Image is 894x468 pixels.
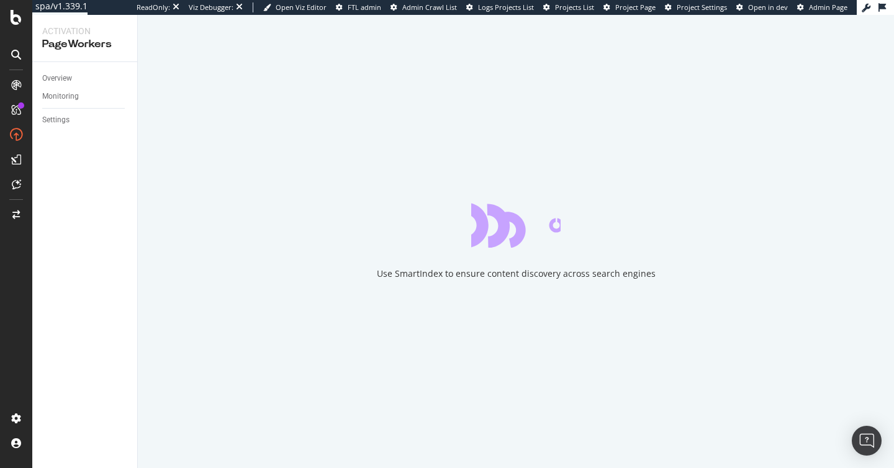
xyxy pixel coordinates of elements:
[42,37,127,52] div: PageWorkers
[471,203,561,248] div: animation
[391,2,457,12] a: Admin Crawl List
[665,2,727,12] a: Project Settings
[555,2,594,12] span: Projects List
[42,114,70,127] div: Settings
[603,2,656,12] a: Project Page
[42,25,127,37] div: Activation
[466,2,534,12] a: Logs Projects List
[615,2,656,12] span: Project Page
[348,2,381,12] span: FTL admin
[677,2,727,12] span: Project Settings
[797,2,847,12] a: Admin Page
[402,2,457,12] span: Admin Crawl List
[809,2,847,12] span: Admin Page
[748,2,788,12] span: Open in dev
[736,2,788,12] a: Open in dev
[543,2,594,12] a: Projects List
[42,72,129,85] a: Overview
[852,426,882,456] div: Open Intercom Messenger
[42,72,72,85] div: Overview
[263,2,327,12] a: Open Viz Editor
[276,2,327,12] span: Open Viz Editor
[478,2,534,12] span: Logs Projects List
[377,268,656,280] div: Use SmartIndex to ensure content discovery across search engines
[137,2,170,12] div: ReadOnly:
[42,90,79,103] div: Monitoring
[42,114,129,127] a: Settings
[42,90,129,103] a: Monitoring
[189,2,233,12] div: Viz Debugger:
[336,2,381,12] a: FTL admin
